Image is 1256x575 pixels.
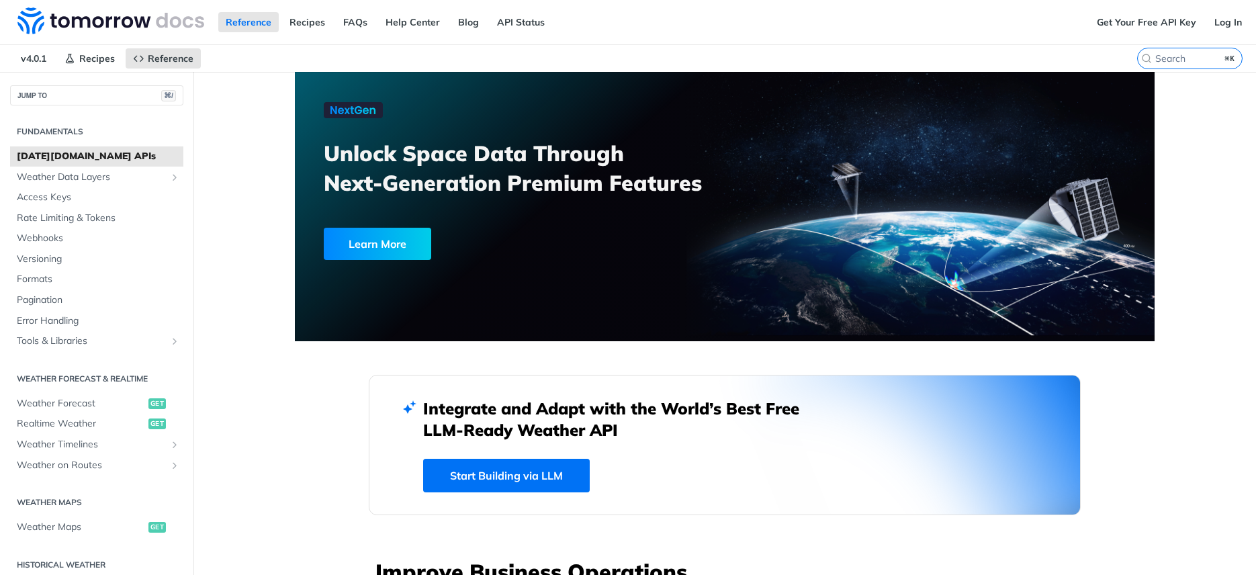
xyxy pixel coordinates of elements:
a: Formats [10,269,183,290]
a: [DATE][DOMAIN_NAME] APIs [10,146,183,167]
span: Versioning [17,253,180,266]
span: [DATE][DOMAIN_NAME] APIs [17,150,180,163]
span: v4.0.1 [13,48,54,69]
a: API Status [490,12,552,32]
button: Show subpages for Weather Data Layers [169,172,180,183]
button: Show subpages for Tools & Libraries [169,336,180,347]
img: NextGen [324,102,383,118]
a: Reference [218,12,279,32]
h2: Integrate and Adapt with the World’s Best Free LLM-Ready Weather API [423,398,819,441]
span: Tools & Libraries [17,335,166,348]
span: Weather Forecast [17,397,145,410]
h2: Weather Maps [10,496,183,508]
a: Pagination [10,290,183,310]
h2: Historical Weather [10,559,183,571]
a: Rate Limiting & Tokens [10,208,183,228]
a: Blog [451,12,486,32]
a: Reference [126,48,201,69]
a: Weather Data LayersShow subpages for Weather Data Layers [10,167,183,187]
a: Tools & LibrariesShow subpages for Tools & Libraries [10,331,183,351]
span: get [148,418,166,429]
span: get [148,398,166,409]
a: Recipes [57,48,122,69]
span: Recipes [79,52,115,64]
span: Rate Limiting & Tokens [17,212,180,225]
a: FAQs [336,12,375,32]
button: Show subpages for Weather on Routes [169,460,180,471]
a: Error Handling [10,311,183,331]
button: Show subpages for Weather Timelines [169,439,180,450]
span: ⌘/ [161,90,176,101]
h3: Unlock Space Data Through Next-Generation Premium Features [324,138,739,197]
span: Weather on Routes [17,459,166,472]
span: Webhooks [17,232,180,245]
a: Weather Mapsget [10,517,183,537]
div: Learn More [324,228,431,260]
a: Realtime Weatherget [10,414,183,434]
a: Versioning [10,249,183,269]
a: Weather on RoutesShow subpages for Weather on Routes [10,455,183,476]
span: Formats [17,273,180,286]
img: Tomorrow.io Weather API Docs [17,7,204,34]
span: Weather Data Layers [17,171,166,184]
a: Log In [1207,12,1249,32]
a: Help Center [378,12,447,32]
a: Weather TimelinesShow subpages for Weather Timelines [10,435,183,455]
a: Start Building via LLM [423,459,590,492]
span: Weather Timelines [17,438,166,451]
a: Recipes [282,12,332,32]
span: Reference [148,52,193,64]
a: Get Your Free API Key [1089,12,1204,32]
a: Access Keys [10,187,183,208]
a: Webhooks [10,228,183,249]
h2: Weather Forecast & realtime [10,373,183,385]
span: Access Keys [17,191,180,204]
svg: Search [1141,53,1152,64]
button: JUMP TO⌘/ [10,85,183,105]
span: get [148,522,166,533]
h2: Fundamentals [10,126,183,138]
kbd: ⌘K [1222,52,1239,65]
span: Weather Maps [17,521,145,534]
span: Pagination [17,294,180,307]
a: Weather Forecastget [10,394,183,414]
span: Error Handling [17,314,180,328]
a: Learn More [324,228,656,260]
span: Realtime Weather [17,417,145,431]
